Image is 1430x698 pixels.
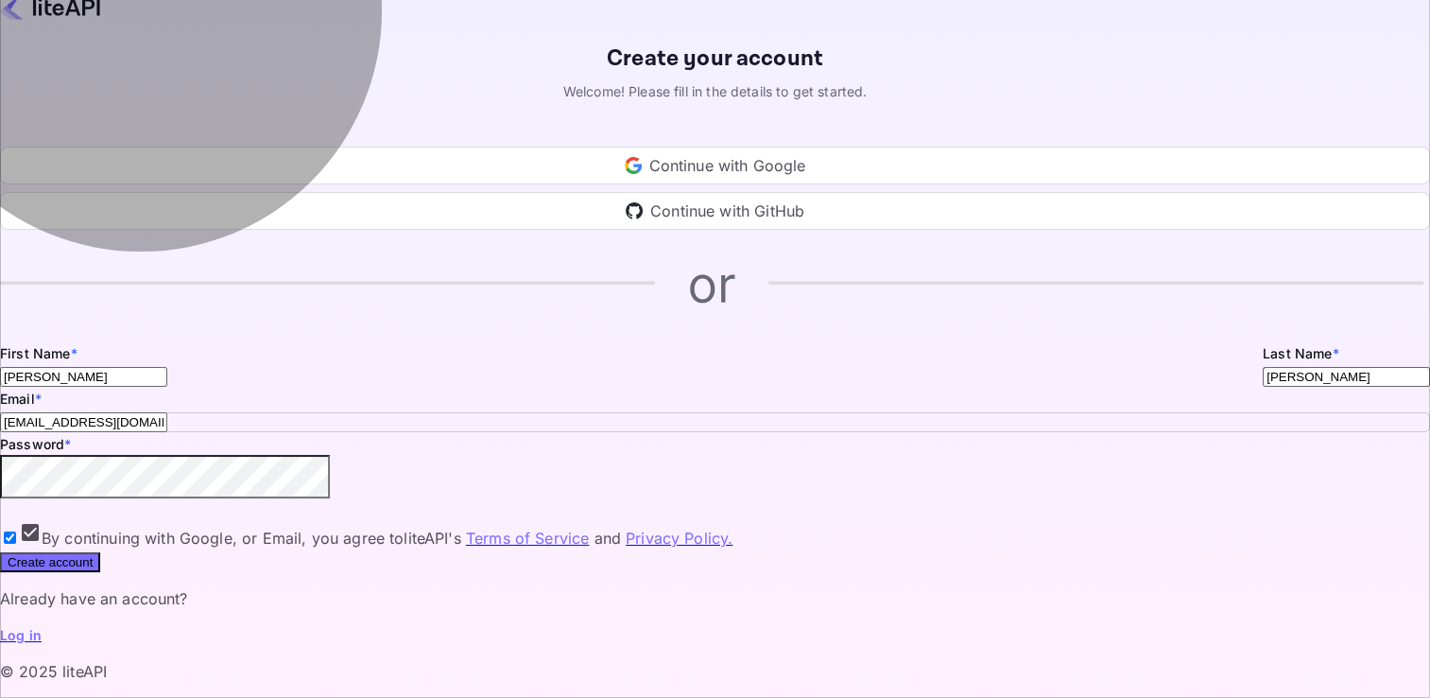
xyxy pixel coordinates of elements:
[466,529,589,548] a: Terms of Service
[1263,345,1339,361] label: Last Name
[626,529,732,548] a: Privacy Policy.
[4,532,16,544] input: By continuing with Google, or Email, you agree toliteAPI's Terms of Service and Privacy Policy.
[8,491,23,506] button: toggle password visibility
[42,527,732,550] span: By continuing with Google, or Email, you agree to liteAPI's and
[1263,367,1430,387] input: Doe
